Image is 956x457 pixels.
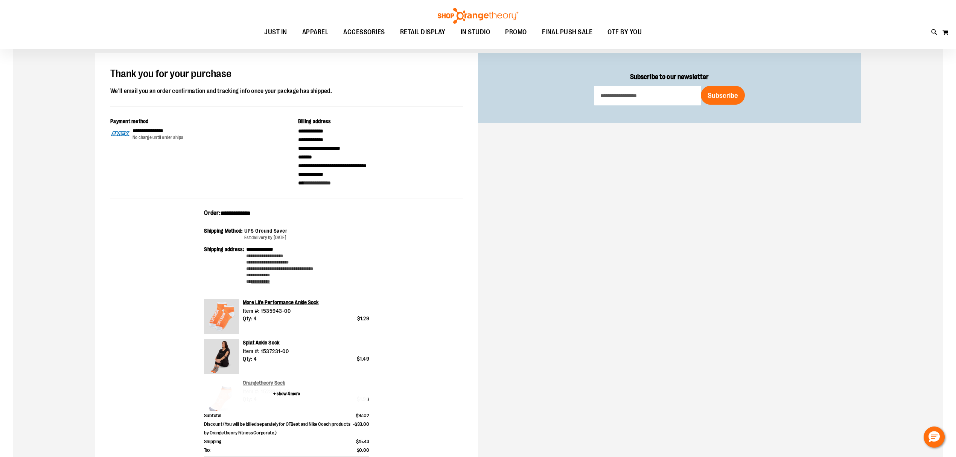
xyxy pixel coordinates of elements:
[437,8,519,24] img: Shop Orangetheory
[132,134,184,141] div: No charge until order ships
[244,235,286,240] span: Est delivery by [DATE]
[542,24,593,41] span: FINAL PUSH SALE
[110,117,276,127] div: Payment method
[607,24,642,41] span: OTF BY YOU
[600,24,649,41] a: OTF BY YOU
[298,117,463,127] div: Billing address
[243,299,318,305] a: More Life Performance Ankle Sock
[204,411,221,420] span: Subtotal
[243,355,257,363] span: Qty: 4
[461,24,490,41] span: IN STUDIO
[243,340,279,346] a: Splat Ankle Sock
[708,91,738,100] span: Subscribe
[336,24,393,41] a: ACCESSORIES
[204,420,353,437] span: Discount (You will be billed separately for OTBeat and Nike Coach products by Orangetheory Fitnes...
[110,127,131,141] img: Payment type icon
[453,24,498,41] a: IN STUDIO
[243,307,369,315] div: Item #: 1535943-00
[244,227,287,235] div: UPS Ground Saver
[357,315,369,321] span: $1.29
[498,24,534,41] a: PROMO
[356,413,369,418] span: $97.02
[243,315,257,323] span: Qty: 4
[357,447,369,453] span: $0.00
[204,227,244,241] div: Shipping Method:
[204,245,246,285] div: Shipping address:
[924,427,945,448] button: Hello, have a question? Let’s chat.
[505,24,527,41] span: PROMO
[594,72,745,86] label: Subscribe to our newsletter
[204,299,239,334] img: Product image for More Life Performance Ankle Sock
[204,446,210,454] span: Tax
[295,24,336,41] a: APPAREL
[204,379,239,414] img: Product image for Orangetheory Sock
[393,24,453,41] a: RETAIL DISPLAY
[204,437,221,446] span: Shipping
[353,421,369,427] span: -$33.00
[356,439,369,444] span: $15.43
[400,24,446,41] span: RETAIL DISPLAY
[264,24,287,41] span: JUST IN
[204,339,239,374] img: Product image for Splat Ankle Sock
[701,86,745,105] button: Subscribe
[204,209,369,222] div: Order:
[110,86,463,96] div: We'll email you an order confirmation and tracking info once your package has shipped.
[257,24,295,41] a: JUST IN
[302,24,329,41] span: APPAREL
[110,68,463,80] h1: Thank you for your purchase
[343,24,385,41] span: ACCESSORIES
[357,356,369,362] span: $1.49
[243,347,369,355] div: Item #: 1537231-00
[534,24,600,41] a: FINAL PUSH SALE
[204,376,369,411] button: + show 4 more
